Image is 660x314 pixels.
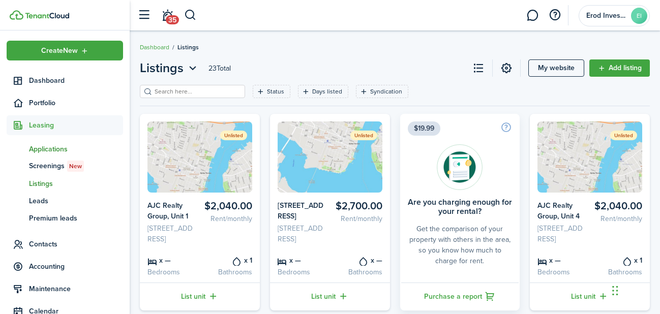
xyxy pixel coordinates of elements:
[278,200,326,222] card-listing-title: [STREET_ADDRESS]
[609,265,660,314] iframe: Chat Widget
[350,131,377,140] status: Unlisted
[29,144,123,154] span: Applications
[546,7,563,24] button: Open resource center
[203,255,252,266] card-listing-title: x 1
[334,213,382,224] card-listing-description: Rent/monthly
[278,255,326,266] card-listing-title: x —
[147,223,196,244] card-listing-description: [STREET_ADDRESS]
[400,282,520,310] a: Purchase a report
[334,255,382,266] card-listing-title: x —
[41,47,78,54] span: Create New
[278,121,382,193] img: Listing avatar
[594,200,642,212] card-listing-title: $2,040.00
[278,223,326,244] card-listing-description: [STREET_ADDRESS]
[523,3,542,28] a: Messaging
[610,131,637,140] status: Unlisted
[29,120,123,131] span: Leasing
[298,85,348,98] filter-tag: Open filter
[589,59,650,77] a: Add listing
[184,7,197,24] button: Search
[29,261,123,272] span: Accounting
[7,140,123,158] a: Applications
[334,200,382,212] card-listing-title: $2,700.00
[7,209,123,227] a: Premium leads
[408,121,440,136] span: $19.99
[29,75,123,86] span: Dashboard
[270,282,390,310] a: List unit
[612,275,618,306] div: Drag
[140,59,199,77] button: Open menu
[586,12,627,19] span: Erod Invesment LLC
[208,63,231,74] header-page-total: 23 Total
[29,284,123,294] span: Maintenance
[29,213,123,224] span: Premium leads
[537,223,586,244] card-listing-description: [STREET_ADDRESS]
[29,98,123,108] span: Portfolio
[594,255,642,266] card-listing-title: x 1
[7,175,123,192] a: Listings
[203,213,252,224] card-listing-description: Rent/monthly
[25,13,69,19] img: TenantCloud
[594,267,642,277] card-listing-description: Bathrooms
[7,41,123,60] button: Open menu
[370,87,402,96] filter-tag-label: Syndication
[147,121,252,193] img: Listing avatar
[147,200,196,222] card-listing-title: AJC Realty Group, Unit 1
[437,144,483,190] img: Rentability report avatar
[7,192,123,209] a: Leads
[537,200,586,222] card-listing-title: AJC Realty Group, Unit 4
[29,178,123,189] span: Listings
[528,59,584,77] a: My website
[147,255,196,266] card-listing-title: x —
[267,87,284,96] filter-tag-label: Status
[537,255,586,266] card-listing-title: x —
[631,8,647,24] avatar-text: EI
[530,282,650,310] a: List unit
[203,200,252,212] card-listing-title: $2,040.00
[140,59,184,77] span: Listings
[147,267,196,277] card-listing-description: Bedrooms
[69,162,82,171] span: New
[7,71,123,90] a: Dashboard
[312,87,342,96] filter-tag-label: Days listed
[408,224,513,266] card-description: Get the comparison of your property with others in the area, so you know how much to charge for r...
[203,267,252,277] card-listing-description: Bathrooms
[537,267,586,277] card-listing-description: Bedrooms
[356,85,408,98] filter-tag: Open filter
[537,121,642,193] img: Listing avatar
[29,196,123,206] span: Leads
[408,198,513,216] card-title: Are you charging enough for your rental?
[166,15,179,24] span: 35
[177,43,199,52] span: Listings
[134,6,154,25] button: Open sidebar
[140,43,169,52] a: Dashboard
[7,158,123,175] a: ScreeningsNew
[152,87,242,97] input: Search here...
[220,131,247,140] status: Unlisted
[253,85,290,98] filter-tag: Open filter
[140,282,260,310] a: List unit
[29,239,123,249] span: Contacts
[278,267,326,277] card-listing-description: Bedrooms
[140,59,199,77] button: Listings
[334,267,382,277] card-listing-description: Bathrooms
[10,10,23,20] img: TenantCloud
[594,213,642,224] card-listing-description: Rent/monthly
[158,3,177,28] a: Notifications
[29,161,123,172] span: Screenings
